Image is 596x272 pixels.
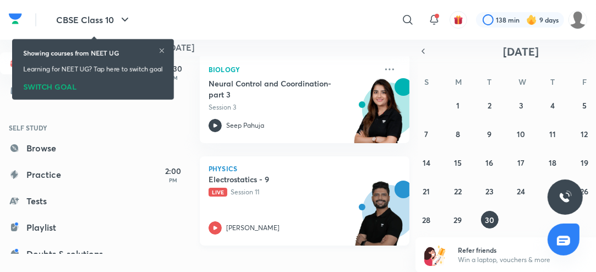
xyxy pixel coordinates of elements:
[550,100,555,111] abbr: September 4, 2025
[517,129,525,139] abbr: September 10, 2025
[580,186,588,197] abbr: September 26, 2025
[424,129,428,139] abbr: September 7, 2025
[9,10,22,27] img: Company Logo
[581,129,588,139] abbr: September 12, 2025
[209,188,227,197] span: Live
[526,14,537,25] img: streak
[418,211,435,229] button: September 28, 2025
[512,182,530,200] button: September 24, 2025
[151,177,195,183] p: PM
[544,125,561,143] button: September 11, 2025
[544,96,561,114] button: September 4, 2025
[581,157,588,168] abbr: September 19, 2025
[550,77,555,87] abbr: Thursday
[582,100,587,111] abbr: September 5, 2025
[549,129,556,139] abbr: September 11, 2025
[517,186,525,197] abbr: September 24, 2025
[226,121,264,130] p: Seep Pahuja
[485,186,494,197] abbr: September 23, 2025
[549,186,557,197] abbr: September 25, 2025
[209,174,346,185] h5: Electrostatics - 9
[481,211,499,229] button: September 30, 2025
[512,125,530,143] button: September 10, 2025
[23,48,119,58] h6: Showing courses from NEET UG
[167,43,420,52] h4: [DATE]
[226,223,280,233] p: [PERSON_NAME]
[576,125,593,143] button: September 12, 2025
[449,182,467,200] button: September 22, 2025
[454,215,462,225] abbr: September 29, 2025
[481,154,499,171] button: September 16, 2025
[456,129,460,139] abbr: September 8, 2025
[453,15,463,25] img: avatar
[488,100,491,111] abbr: September 2, 2025
[418,154,435,171] button: September 14, 2025
[151,165,195,177] h5: 2:00
[23,64,163,74] p: Learning for NEET UG? Tap here to switch goal
[418,125,435,143] button: September 7, 2025
[512,154,530,171] button: September 17, 2025
[481,182,499,200] button: September 23, 2025
[424,77,429,87] abbr: Sunday
[454,186,462,197] abbr: September 22, 2025
[424,244,446,266] img: referral
[488,129,492,139] abbr: September 9, 2025
[209,78,346,100] h5: Neural Control and Coordination- part 3
[454,157,462,168] abbr: September 15, 2025
[349,78,409,154] img: unacademy
[549,157,556,168] abbr: September 18, 2025
[450,11,467,29] button: avatar
[418,182,435,200] button: September 21, 2025
[423,186,430,197] abbr: September 21, 2025
[449,211,467,229] button: September 29, 2025
[209,102,376,112] p: Session 3
[455,77,462,87] abbr: Monday
[9,10,22,30] a: Company Logo
[50,9,138,31] button: CBSE Class 10
[559,191,572,204] img: ttu
[512,96,530,114] button: September 3, 2025
[576,96,593,114] button: September 5, 2025
[456,100,460,111] abbr: September 1, 2025
[449,154,467,171] button: September 15, 2025
[576,154,593,171] button: September 19, 2025
[544,154,561,171] button: September 18, 2025
[504,44,539,59] span: [DATE]
[23,79,163,91] div: SWITCH GOAL
[209,165,401,172] p: Physics
[485,215,494,225] abbr: September 30, 2025
[422,215,430,225] abbr: September 28, 2025
[576,182,593,200] button: September 26, 2025
[518,77,526,87] abbr: Wednesday
[481,125,499,143] button: September 9, 2025
[519,100,523,111] abbr: September 3, 2025
[209,63,376,76] p: Biology
[568,10,587,29] img: Nishi raghuwanshi
[582,77,587,87] abbr: Friday
[517,157,524,168] abbr: September 17, 2025
[449,96,467,114] button: September 1, 2025
[449,125,467,143] button: September 8, 2025
[488,77,492,87] abbr: Tuesday
[458,255,593,265] p: Win a laptop, vouchers & more
[209,187,376,197] p: Session 11
[486,157,494,168] abbr: September 16, 2025
[349,181,409,257] img: unacademy
[544,182,561,200] button: September 25, 2025
[458,245,593,255] h6: Refer friends
[423,157,430,168] abbr: September 14, 2025
[481,96,499,114] button: September 2, 2025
